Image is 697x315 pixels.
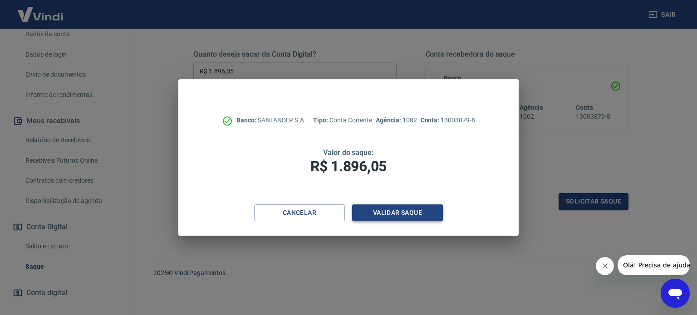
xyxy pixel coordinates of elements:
span: Valor do saque: [323,148,374,157]
iframe: Mensagem da empresa [618,255,690,275]
span: Banco: [236,116,258,124]
p: 1002 [376,116,417,125]
span: Conta: [421,116,441,124]
button: Validar saque [352,204,443,221]
p: SANTANDER S.A. [236,116,306,125]
p: 13003879-8 [421,116,475,125]
span: Agência: [376,116,402,124]
iframe: Fechar mensagem [596,257,614,275]
span: Olá! Precisa de ajuda? [5,6,76,14]
iframe: Botão para abrir a janela de mensagens [661,279,690,308]
button: Cancelar [254,204,345,221]
p: Conta Corrente [313,116,372,125]
span: Tipo: [313,116,329,124]
span: R$ 1.896,05 [310,158,387,175]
